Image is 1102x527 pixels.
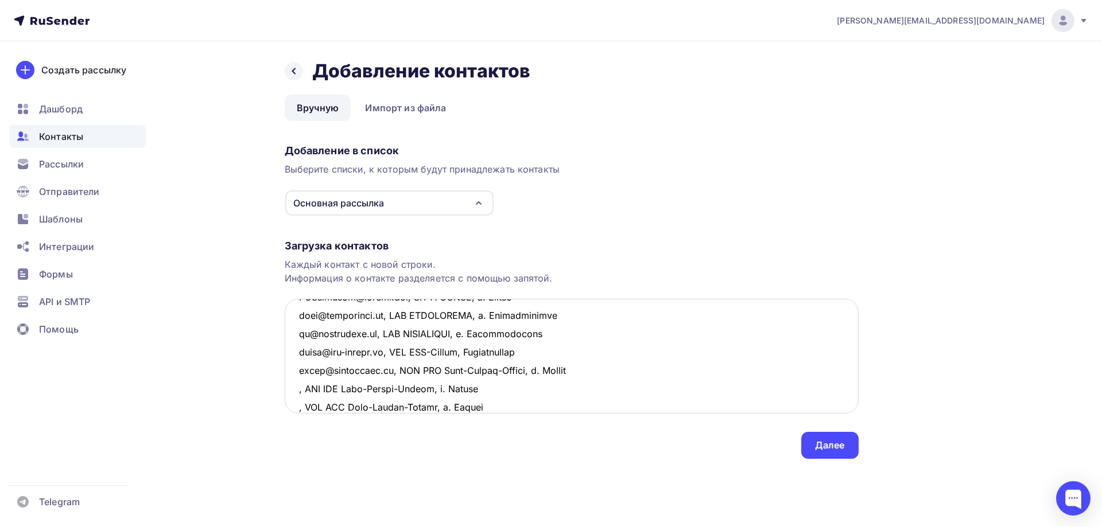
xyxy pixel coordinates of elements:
h2: Добавление контактов [312,60,531,83]
span: Шаблоны [39,212,83,226]
a: Вручную [285,95,351,121]
span: Интеграции [39,240,94,253]
a: Контакты [9,125,146,148]
span: Помощь [39,322,79,336]
button: Основная рассылка [285,190,494,216]
a: Рассылки [9,153,146,175]
a: Шаблоны [9,208,146,231]
a: Импорт из файла [353,95,458,121]
div: Загрузка контактов [285,239,859,253]
span: Рассылки [39,157,84,171]
span: Дашборд [39,102,83,116]
a: Дашборд [9,97,146,120]
div: Каждый контакт с новой строки. Информация о контакте разделяется с помощью запятой. [285,257,859,285]
div: Выберите списки, к которым будут принадлежать контакты [285,162,859,176]
span: Контакты [39,130,83,143]
span: Формы [39,267,73,281]
span: Отправители [39,185,100,198]
a: Отправители [9,180,146,203]
div: Далее [815,439,845,452]
div: Добавление в список [285,144,859,158]
span: [PERSON_NAME][EMAIL_ADDRESS][DOMAIN_NAME] [837,15,1045,26]
span: API и SMTP [39,295,90,309]
div: Основная рассылка [293,196,384,210]
a: [PERSON_NAME][EMAIL_ADDRESS][DOMAIN_NAME] [837,9,1088,32]
a: Формы [9,263,146,286]
span: Telegram [39,495,80,509]
div: Создать рассылку [41,63,126,77]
